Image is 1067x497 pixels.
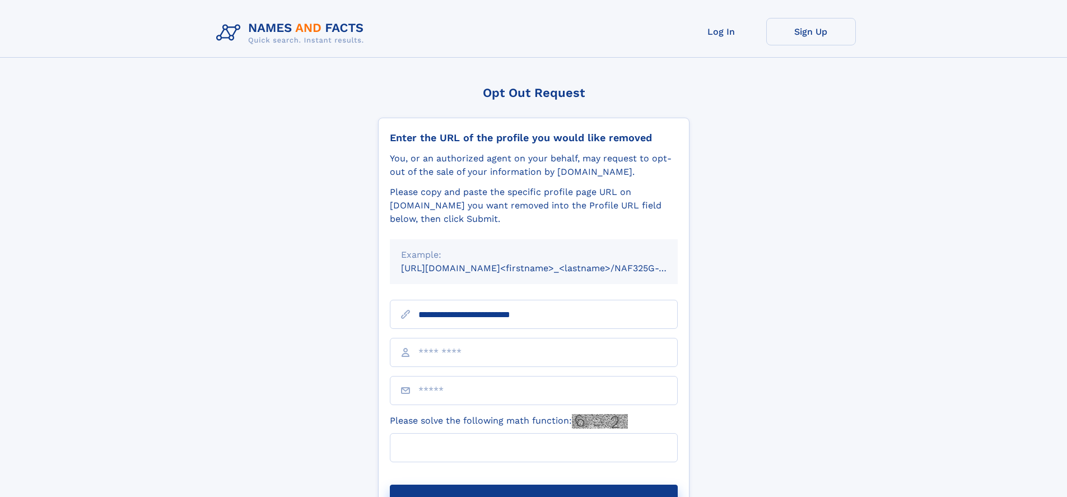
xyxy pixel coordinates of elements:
div: Example: [401,248,667,262]
label: Please solve the following math function: [390,414,628,429]
small: [URL][DOMAIN_NAME]<firstname>_<lastname>/NAF325G-xxxxxxxx [401,263,699,273]
div: You, or an authorized agent on your behalf, may request to opt-out of the sale of your informatio... [390,152,678,179]
div: Please copy and paste the specific profile page URL on [DOMAIN_NAME] you want removed into the Pr... [390,185,678,226]
a: Sign Up [766,18,856,45]
div: Opt Out Request [378,86,689,100]
img: Logo Names and Facts [212,18,373,48]
a: Log In [677,18,766,45]
div: Enter the URL of the profile you would like removed [390,132,678,144]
